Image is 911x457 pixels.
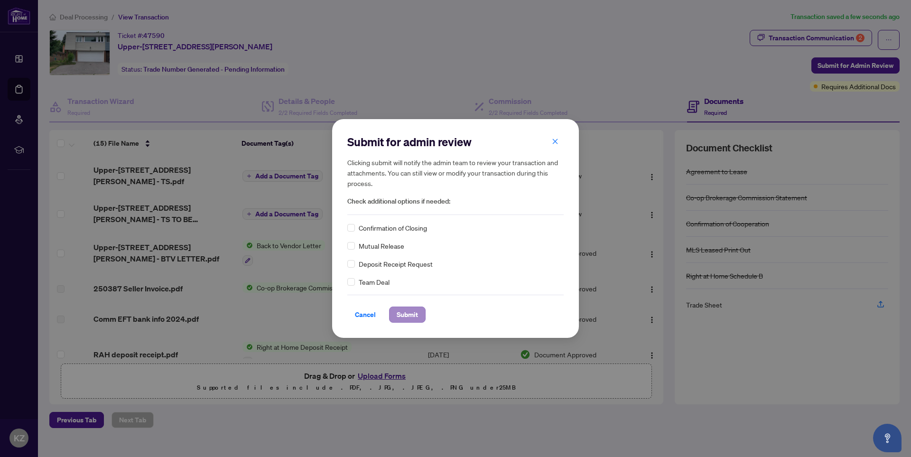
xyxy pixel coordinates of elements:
[552,138,558,145] span: close
[359,259,433,269] span: Deposit Receipt Request
[397,307,418,322] span: Submit
[389,307,426,323] button: Submit
[873,424,902,452] button: Open asap
[359,277,390,287] span: Team Deal
[359,223,427,233] span: Confirmation of Closing
[347,157,564,188] h5: Clicking submit will notify the admin team to review your transaction and attachments. You can st...
[347,134,564,149] h2: Submit for admin review
[347,307,383,323] button: Cancel
[355,307,376,322] span: Cancel
[347,196,564,207] span: Check additional options if needed:
[359,241,404,251] span: Mutual Release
